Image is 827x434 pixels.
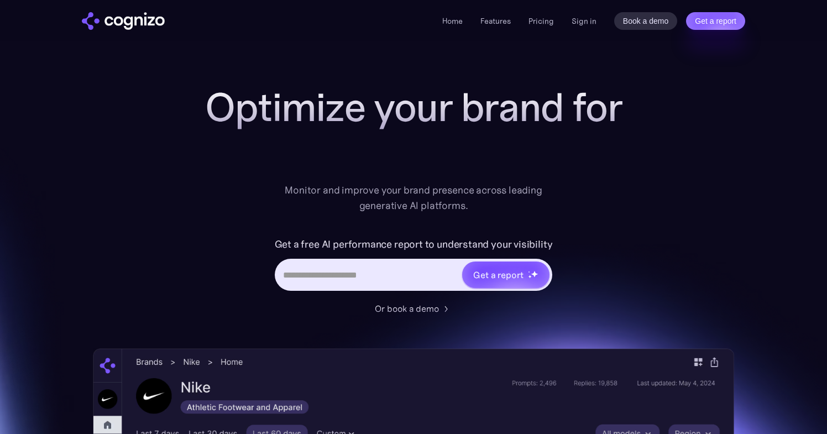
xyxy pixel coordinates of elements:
[480,16,511,26] a: Features
[82,12,165,30] img: cognizo logo
[473,268,523,281] div: Get a report
[375,302,439,315] div: Or book a demo
[192,85,635,129] h1: Optimize your brand for
[686,12,745,30] a: Get a report
[275,236,553,296] form: Hero URL Input Form
[528,271,530,273] img: star
[528,275,532,279] img: star
[531,270,538,278] img: star
[461,260,551,289] a: Get a reportstarstarstar
[278,182,549,213] div: Monitor and improve your brand presence across leading generative AI platforms.
[375,302,452,315] a: Or book a demo
[572,14,596,28] a: Sign in
[442,16,463,26] a: Home
[528,16,554,26] a: Pricing
[275,236,553,253] label: Get a free AI performance report to understand your visibility
[82,12,165,30] a: home
[614,12,678,30] a: Book a demo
